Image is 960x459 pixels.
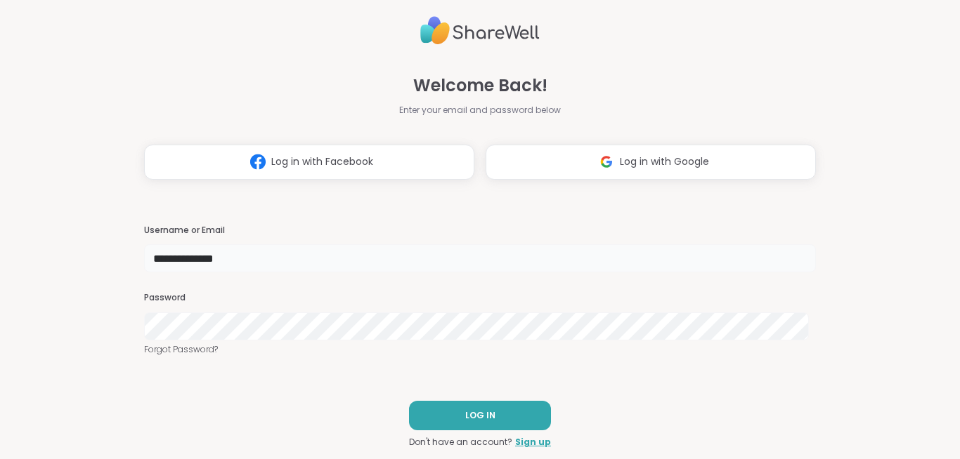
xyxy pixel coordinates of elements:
h3: Password [144,292,816,304]
button: Log in with Google [486,145,816,180]
span: Enter your email and password below [399,104,561,117]
span: Don't have an account? [409,436,512,448]
img: ShareWell Logo [420,11,540,51]
span: Log in with Facebook [271,154,373,169]
h3: Username or Email [144,225,816,237]
span: Log in with Google [620,154,709,169]
button: Log in with Facebook [144,145,474,180]
button: LOG IN [409,401,551,430]
img: ShareWell Logomark [245,149,271,175]
a: Sign up [515,436,551,448]
span: Welcome Back! [413,73,547,98]
img: ShareWell Logomark [593,149,620,175]
a: Forgot Password? [144,343,816,356]
span: LOG IN [465,409,495,422]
